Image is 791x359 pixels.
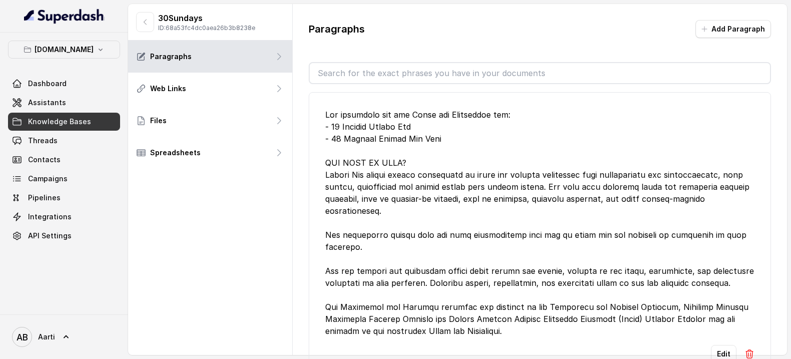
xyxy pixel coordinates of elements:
[8,151,120,169] a: Contacts
[28,212,72,222] span: Integrations
[744,349,754,359] img: Delete
[28,155,61,165] span: Contacts
[150,116,167,126] p: Files
[158,24,255,32] p: ID: 68a53fc4dc0aea26b3b8238e
[28,231,72,241] span: API Settings
[35,44,94,56] p: [DOMAIN_NAME]
[8,189,120,207] a: Pipelines
[38,332,55,342] span: Aarti
[8,227,120,245] a: API Settings
[325,109,754,337] div: Lor ipsumdolo sit ame Conse adi Elitseddoe tem: - 19 Incidid Utlabo Etd - 48 Magnaal Enimad Min V...
[309,22,365,36] p: Paragraphs
[24,8,105,24] img: light.svg
[150,52,192,62] p: Paragraphs
[8,94,120,112] a: Assistants
[28,98,66,108] span: Assistants
[8,170,120,188] a: Campaigns
[28,117,91,127] span: Knowledge Bases
[17,332,28,342] text: AB
[310,63,770,83] input: Search for the exact phrases you have in your documents
[8,208,120,226] a: Integrations
[8,75,120,93] a: Dashboard
[28,136,58,146] span: Threads
[28,79,67,89] span: Dashboard
[28,193,61,203] span: Pipelines
[8,41,120,59] button: [DOMAIN_NAME]
[8,113,120,131] a: Knowledge Bases
[158,12,255,24] p: 30Sundays
[150,84,186,94] p: Web Links
[695,20,771,38] button: Add Paragraph
[8,132,120,150] a: Threads
[150,148,201,158] p: Spreadsheets
[28,174,68,184] span: Campaigns
[8,323,120,351] a: Aarti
